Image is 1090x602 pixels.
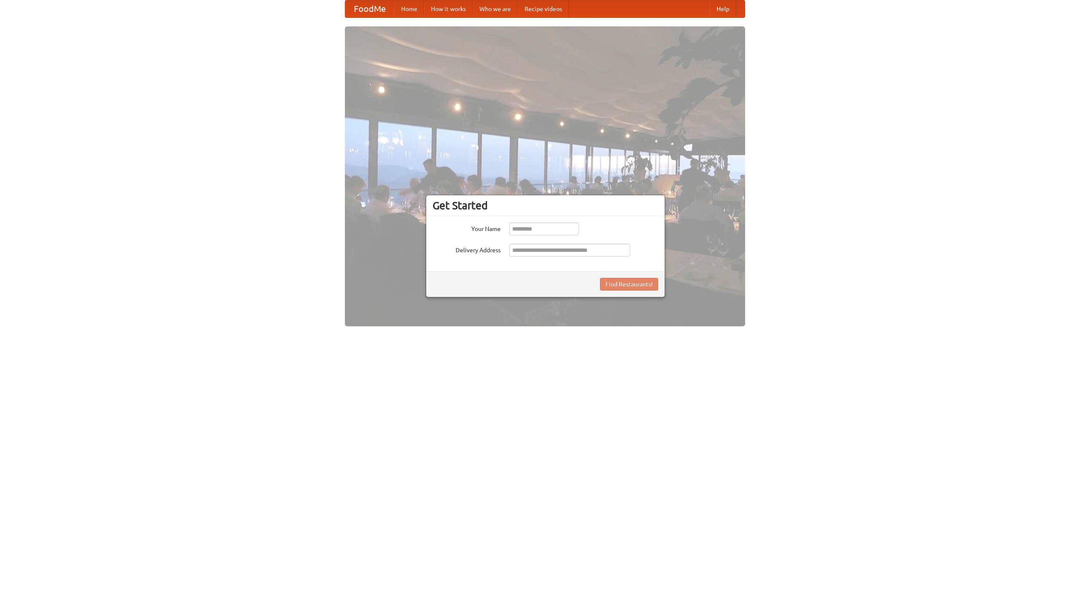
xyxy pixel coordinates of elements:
label: Delivery Address [433,244,501,254]
a: FoodMe [345,0,394,17]
a: Home [394,0,424,17]
a: Who we are [473,0,518,17]
label: Your Name [433,223,501,233]
button: Find Restaurants! [600,278,658,291]
h3: Get Started [433,199,658,212]
a: Recipe videos [518,0,569,17]
a: Help [710,0,736,17]
a: How it works [424,0,473,17]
